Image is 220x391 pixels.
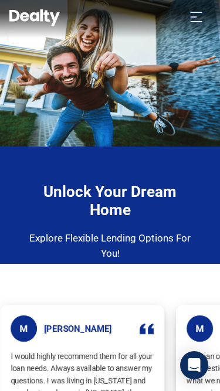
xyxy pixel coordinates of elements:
[182,7,211,26] button: Toggle navigation
[187,315,213,342] span: M
[180,351,208,379] div: Open Intercom Messenger
[11,315,37,342] span: M
[27,183,193,219] h4: Unlock Your Dream Home
[9,9,60,26] img: Dealty - Buy, Sell & Rent Homes
[44,324,111,334] h5: [PERSON_NAME]
[27,231,193,261] p: Explore Flexible Lending Options For You!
